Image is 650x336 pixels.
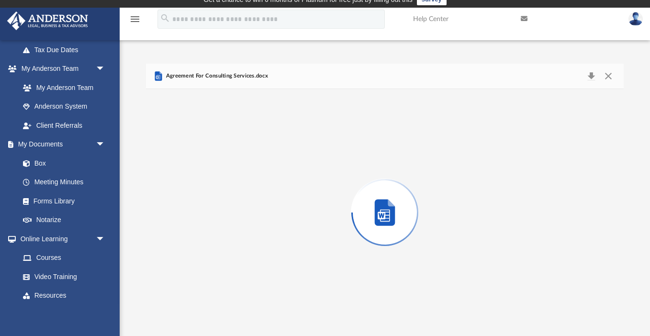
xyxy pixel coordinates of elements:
[13,154,110,173] a: Box
[96,59,115,79] span: arrow_drop_down
[13,78,110,97] a: My Anderson Team
[583,69,600,83] button: Download
[13,40,120,59] a: Tax Due Dates
[96,229,115,249] span: arrow_drop_down
[13,173,115,192] a: Meeting Minutes
[160,13,170,23] i: search
[13,97,115,116] a: Anderson System
[7,59,115,78] a: My Anderson Teamarrow_drop_down
[146,64,623,336] div: Preview
[628,12,643,26] img: User Pic
[164,72,268,80] span: Agreement For Consulting Services.docx
[13,116,115,135] a: Client Referrals
[7,229,115,248] a: Online Learningarrow_drop_down
[13,267,110,286] a: Video Training
[4,11,91,30] img: Anderson Advisors Platinum Portal
[13,286,115,305] a: Resources
[13,248,115,268] a: Courses
[7,135,115,154] a: My Documentsarrow_drop_down
[96,135,115,155] span: arrow_drop_down
[600,69,617,83] button: Close
[129,13,141,25] i: menu
[13,191,110,211] a: Forms Library
[13,211,115,230] a: Notarize
[129,18,141,25] a: menu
